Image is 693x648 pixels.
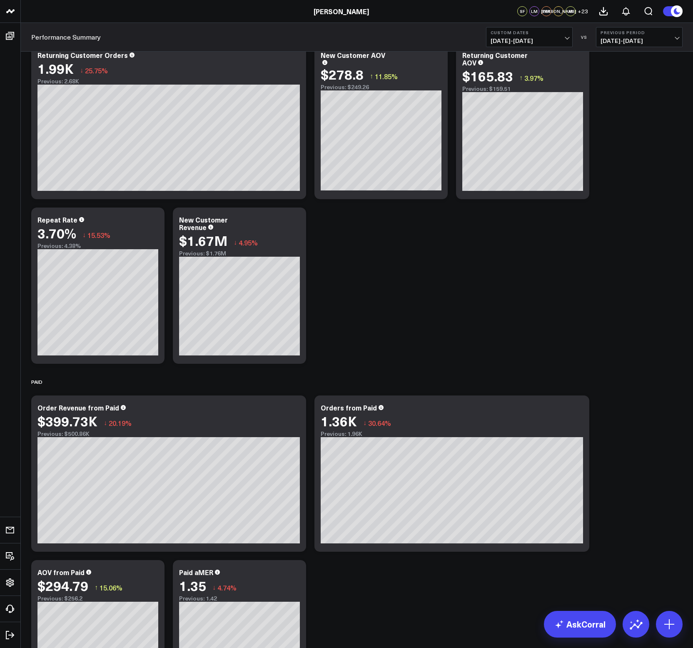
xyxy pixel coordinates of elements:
span: 25.75% [85,66,108,75]
div: Previous: $249.26 [321,84,441,90]
div: Previous: 4.38% [37,243,158,249]
span: 20.19% [109,418,132,428]
div: 3.70% [37,225,76,240]
div: Orders from Paid [321,403,377,412]
div: VS [577,35,592,40]
div: 1.36K [321,413,357,428]
div: New Customer AOV [321,50,385,60]
div: Paid aMER [179,568,213,577]
div: $1.67M [179,233,227,248]
div: 1.35 [179,578,206,593]
div: Previous: $256.2 [37,595,158,602]
div: Repeat Rate [37,215,77,224]
a: Performance Summary [31,33,101,42]
span: ↓ [104,418,107,428]
div: Order Revenue from Paid [37,403,119,412]
span: ↓ [80,65,83,76]
div: JB [566,6,576,16]
span: ↓ [212,582,216,593]
b: Previous Period [601,30,678,35]
div: Returning Customer Orders [37,50,128,60]
a: AskCorral [544,611,616,638]
div: New Customer Revenue [179,215,228,232]
div: Previous: $500.86K [37,430,300,437]
span: 15.06% [100,583,122,592]
div: $278.8 [321,67,364,82]
button: Custom Dates[DATE]-[DATE] [486,27,573,47]
div: AOV from Paid [37,568,85,577]
span: 11.85% [375,72,398,81]
a: [PERSON_NAME] [314,7,369,16]
div: Previous: $1.76M [179,250,300,257]
div: DM [541,6,551,16]
div: 1.99K [37,61,74,76]
div: SF [517,6,527,16]
div: Previous: 1.96K [321,430,583,437]
span: 30.64% [368,418,391,428]
span: ↓ [82,230,86,240]
span: 4.74% [217,583,237,592]
span: 4.95% [239,238,258,247]
div: $294.79 [37,578,88,593]
div: [PERSON_NAME] [553,6,563,16]
div: Previous: $159.51 [462,85,583,92]
span: ↓ [234,237,237,248]
div: $165.83 [462,68,513,83]
div: Previous: 1.42 [179,595,300,602]
span: ↑ [370,71,373,82]
div: Previous: 2.68K [37,78,300,85]
button: +23 [578,6,588,16]
span: + 23 [578,8,588,14]
b: Custom Dates [491,30,568,35]
button: Previous Period[DATE]-[DATE] [596,27,683,47]
div: Paid [31,372,42,391]
span: [DATE] - [DATE] [491,38,568,44]
span: ↑ [519,73,523,83]
span: ↓ [363,418,366,428]
span: ↑ [95,582,98,593]
div: Returning Customer AOV [462,50,528,67]
span: 15.53% [87,230,110,240]
div: LM [529,6,539,16]
span: [DATE] - [DATE] [601,38,678,44]
div: $399.73K [37,413,97,428]
span: 3.97% [524,73,543,83]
